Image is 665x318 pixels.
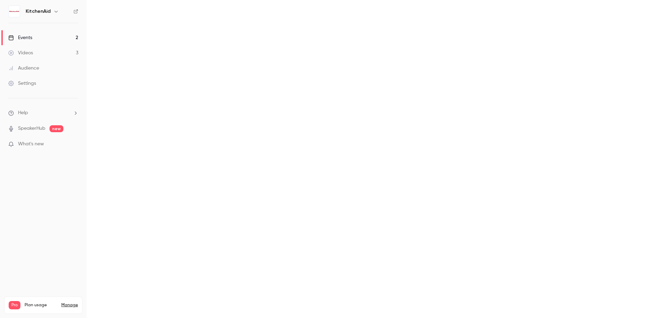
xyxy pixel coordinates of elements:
[18,109,28,117] span: Help
[26,8,51,15] h6: KitchenAid
[8,34,32,41] div: Events
[8,65,39,72] div: Audience
[8,80,36,87] div: Settings
[18,125,45,132] a: SpeakerHub
[61,302,78,308] a: Manage
[25,302,57,308] span: Plan usage
[9,6,20,17] img: KitchenAid
[18,140,44,148] span: What's new
[8,109,78,117] li: help-dropdown-opener
[70,141,78,147] iframe: Noticeable Trigger
[9,301,20,309] span: Pro
[50,125,63,132] span: new
[8,49,33,56] div: Videos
